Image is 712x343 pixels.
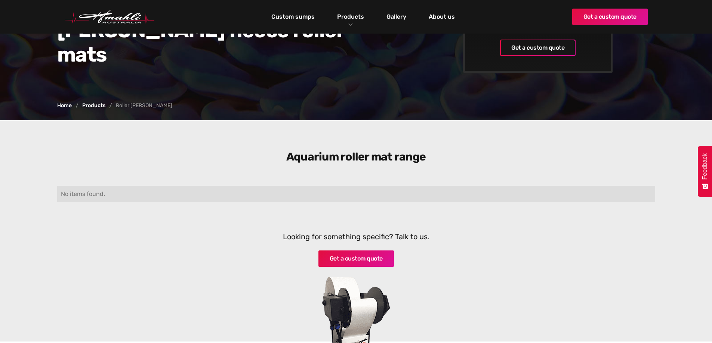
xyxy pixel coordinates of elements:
[212,232,500,241] h5: Looking for something specific? Talk to us.
[65,10,154,24] a: home
[318,250,394,267] a: Get a custom quote
[335,11,366,22] a: Products
[698,146,712,197] button: Feedback - Show survey
[212,150,500,163] h3: Aquarium roller mat range
[57,103,72,108] a: Home
[82,103,105,108] a: Products
[61,190,651,199] div: No items found.
[511,43,564,52] div: Get a custom quote
[116,103,172,108] div: Roller [PERSON_NAME]
[702,153,708,180] span: Feedback
[500,40,576,56] a: Get a custom quote
[269,10,317,23] a: Custom sumps
[572,9,648,25] a: Get a custom quote
[65,10,154,24] img: Hmahli Australia Logo
[427,10,457,23] a: About us
[385,10,408,23] a: Gallery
